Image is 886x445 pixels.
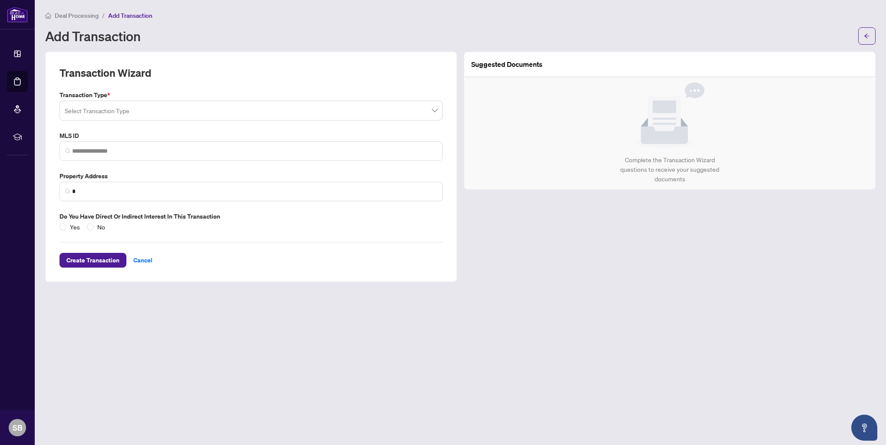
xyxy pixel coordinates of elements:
label: Do you have direct or indirect interest in this transaction [60,212,443,221]
label: MLS ID [60,131,443,141]
span: Create Transaction [66,253,119,267]
article: Suggested Documents [471,59,542,70]
li: / [102,10,105,20]
span: Cancel [133,253,152,267]
button: Cancel [126,253,159,268]
button: Open asap [851,415,877,441]
h1: Add Transaction [45,29,141,43]
label: Property Address [60,171,443,181]
span: Add Transaction [108,12,152,20]
span: Yes [66,222,83,232]
img: search_icon [65,189,70,194]
h2: Transaction Wizard [60,66,151,80]
span: Deal Processing [55,12,99,20]
img: Null State Icon [635,82,704,148]
img: logo [7,7,28,23]
span: home [45,13,51,19]
span: SB [13,422,23,434]
button: Create Transaction [60,253,126,268]
img: search_icon [65,148,70,154]
label: Transaction Type [60,90,443,100]
span: arrow-left [864,33,870,39]
div: Complete the Transaction Wizard questions to receive your suggested documents [611,155,729,184]
span: No [94,222,109,232]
